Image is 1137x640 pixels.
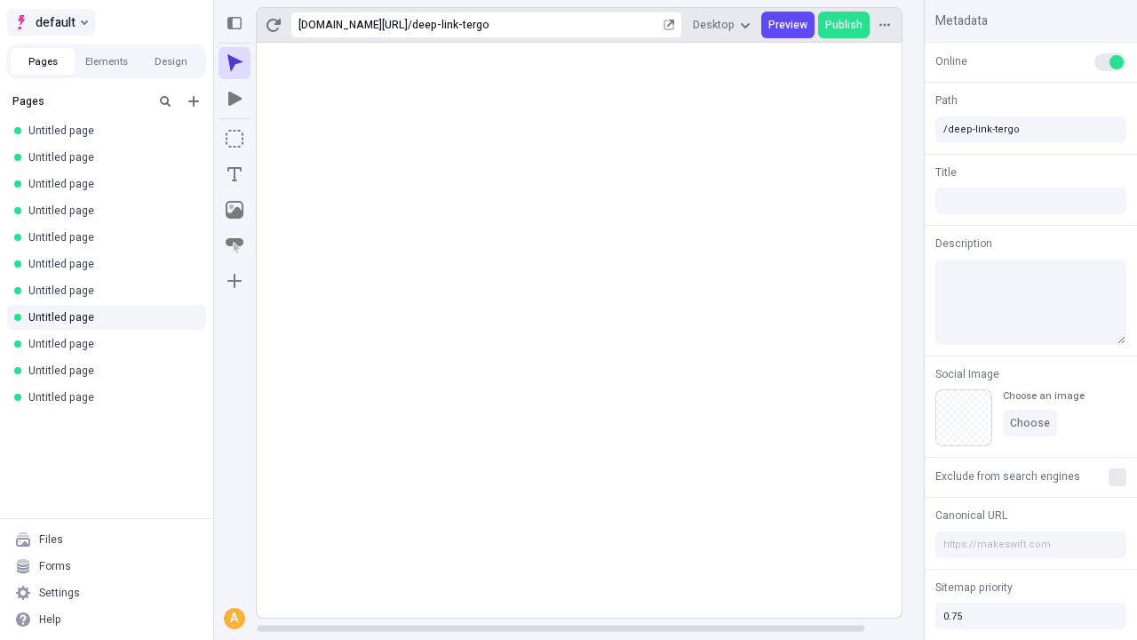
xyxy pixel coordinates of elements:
button: Choose [1003,410,1057,436]
span: default [36,12,76,33]
div: Untitled page [28,230,192,244]
span: Desktop [693,18,735,32]
button: Text [219,158,250,190]
div: Untitled page [28,390,192,404]
div: Untitled page [28,150,192,164]
div: deep-link-tergo [412,18,660,32]
input: https://makeswift.com [935,532,1126,558]
div: Pages [12,94,147,108]
div: Untitled page [28,337,192,351]
button: Image [219,194,250,226]
button: Box [219,123,250,155]
button: Preview [761,12,815,38]
div: Choose an image [1003,389,1085,403]
button: Elements [75,48,139,75]
div: Untitled page [28,284,192,298]
div: Untitled page [28,124,192,138]
button: Desktop [686,12,758,38]
div: Help [39,612,61,627]
span: Social Image [935,366,999,382]
div: Untitled page [28,364,192,378]
button: Button [219,229,250,261]
span: Publish [825,18,863,32]
span: Title [935,164,957,180]
span: Canonical URL [935,508,1007,524]
div: Forms [39,559,71,573]
div: A [226,610,243,628]
div: [URL][DOMAIN_NAME] [298,18,408,32]
span: Choose [1010,416,1050,430]
div: Untitled page [28,177,192,191]
div: Files [39,532,63,547]
button: Design [139,48,203,75]
span: Preview [768,18,807,32]
span: Description [935,236,992,252]
button: Publish [818,12,870,38]
span: Exclude from search engines [935,468,1080,484]
button: Add new [183,91,204,112]
div: Untitled page [28,204,192,218]
div: / [408,18,412,32]
span: Path [935,92,958,108]
div: Untitled page [28,310,192,324]
button: Pages [11,48,75,75]
span: Online [935,53,967,69]
button: Select site [7,9,95,36]
div: Untitled page [28,257,192,271]
div: Settings [39,586,80,600]
span: Sitemap priority [935,580,1013,596]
